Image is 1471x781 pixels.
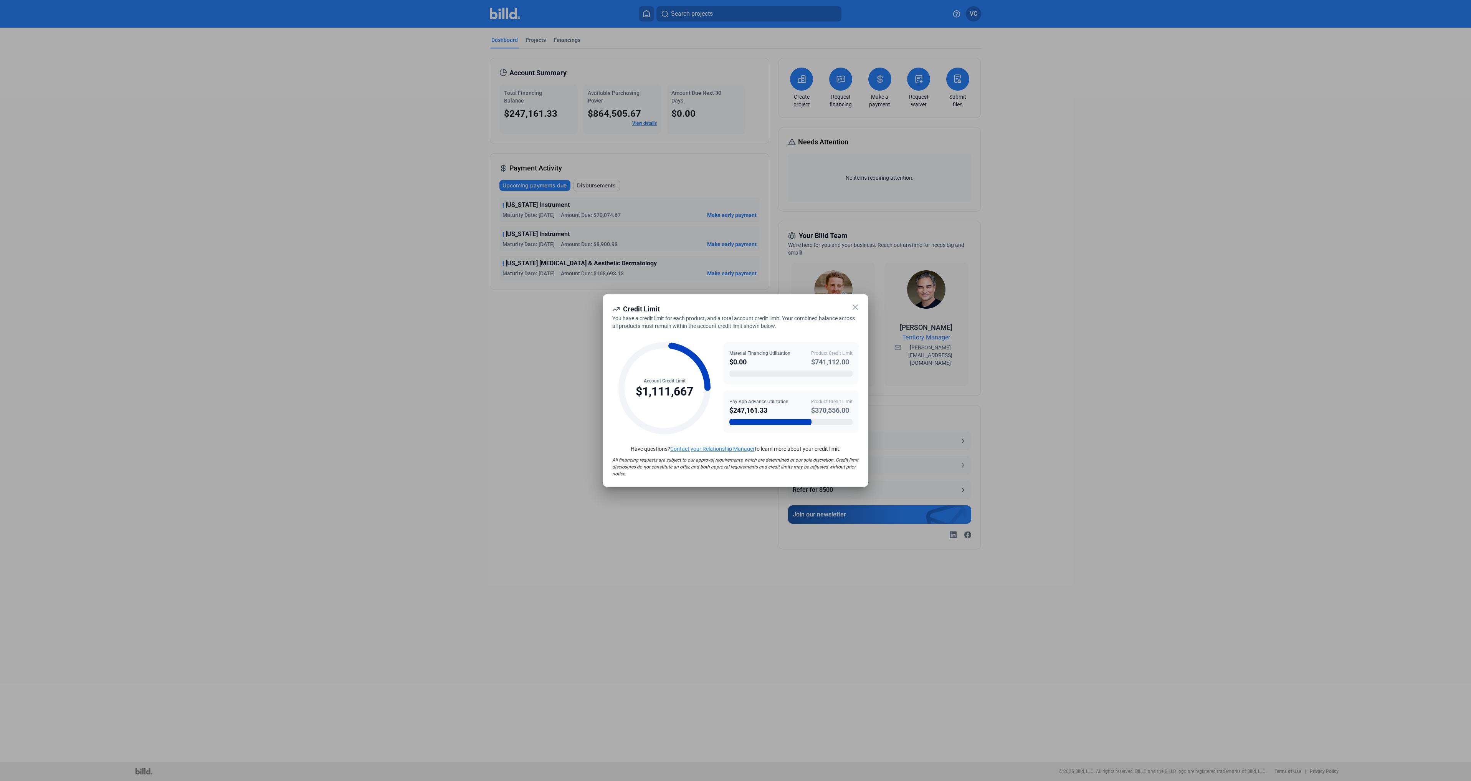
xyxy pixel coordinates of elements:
[729,405,788,416] div: $247,161.33
[631,446,841,452] span: Have questions? to learn more about your credit limit.
[729,350,790,357] div: Material Financing Utilization
[623,305,660,313] span: Credit Limit
[729,357,790,367] div: $0.00
[636,384,693,399] div: $1,111,667
[811,398,853,405] div: Product Credit Limit
[729,398,788,405] div: Pay App Advance Utilization
[612,457,858,477] span: All financing requests are subject to our approval requirements, which are determined at our sole...
[811,405,853,416] div: $370,556.00
[811,350,853,357] div: Product Credit Limit
[670,446,755,452] a: Contact your Relationship Manager
[612,315,855,329] span: You have a credit limit for each product, and a total account credit limit. Your combined balance...
[636,377,693,384] div: Account Credit Limit
[811,357,853,367] div: $741,112.00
